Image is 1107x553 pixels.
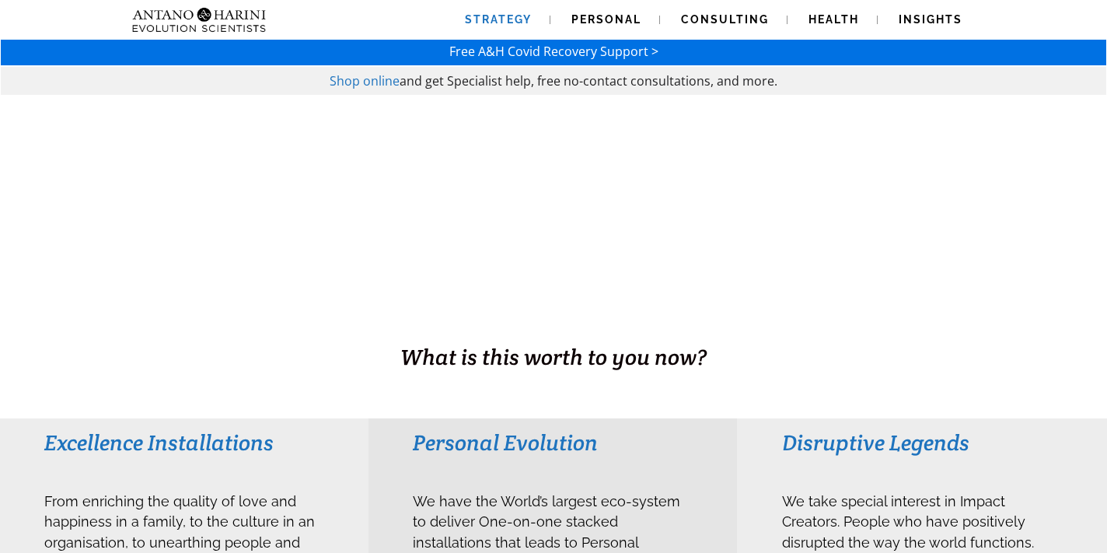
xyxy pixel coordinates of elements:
span: Insights [899,13,962,26]
h3: Excellence Installations [44,429,325,457]
span: Health [808,13,859,26]
a: Free A&H Covid Recovery Support > [449,43,658,60]
h3: Personal Evolution [413,429,693,457]
span: Consulting [681,13,769,26]
span: Strategy [465,13,532,26]
h1: BUSINESS. HEALTH. Family. Legacy [2,309,1105,341]
h3: Disruptive Legends [782,429,1063,457]
a: Shop online [330,72,400,89]
span: What is this worth to you now? [400,343,707,371]
span: and get Specialist help, free no-contact consultations, and more. [400,72,777,89]
span: Personal [571,13,641,26]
